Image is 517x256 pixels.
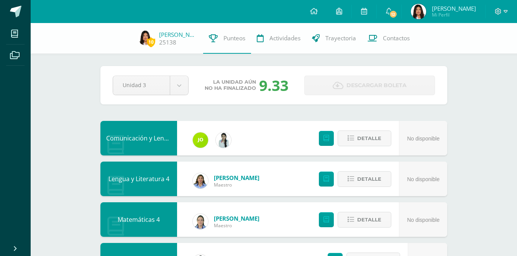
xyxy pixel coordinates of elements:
[259,75,289,95] div: 9.33
[100,162,177,196] div: Lengua y Literatura 4
[411,4,426,19] img: e1e23d59aa0d5f21eafa60903dd3029c.png
[306,23,362,54] a: Trayectoria
[432,5,476,12] span: [PERSON_NAME]
[357,213,381,227] span: Detalle
[147,37,155,47] span: 10
[338,171,391,187] button: Detalle
[357,172,381,186] span: Detalle
[193,214,208,229] img: 564a5008c949b7a933dbd60b14cd9c11.png
[338,130,391,146] button: Detalle
[113,76,188,95] a: Unidad 3
[100,121,177,155] div: Comunicación y Lenguaje L3, Inglés 4
[407,176,440,182] span: No disponible
[357,131,381,145] span: Detalle
[362,23,415,54] a: Contactos
[325,34,356,42] span: Trayectoria
[203,23,251,54] a: Punteos
[123,76,160,94] span: Unidad 3
[193,173,208,188] img: d5f85972cab0d57661bd544f50574cc9.png
[407,135,440,142] span: No disponible
[223,34,245,42] span: Punteos
[138,30,153,45] img: e1e23d59aa0d5f21eafa60903dd3029c.png
[216,132,231,148] img: 937d777aa527c70189f9fb3facc5f1f6.png
[383,34,410,42] span: Contactos
[389,10,397,18] span: 12
[407,217,440,223] span: No disponible
[159,31,197,38] a: [PERSON_NAME]
[346,76,407,95] span: Descargar boleta
[432,12,476,18] span: Mi Perfil
[214,182,259,188] span: Maestro
[269,34,300,42] span: Actividades
[214,215,259,222] a: [PERSON_NAME]
[214,174,259,182] a: [PERSON_NAME]
[193,132,208,148] img: 79eb5cb28572fb7ebe1e28c28929b0fa.png
[100,202,177,237] div: Matemáticas 4
[205,79,256,91] span: La unidad aún no ha finalizado
[159,38,176,46] a: 25138
[338,212,391,228] button: Detalle
[251,23,306,54] a: Actividades
[214,222,259,229] span: Maestro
